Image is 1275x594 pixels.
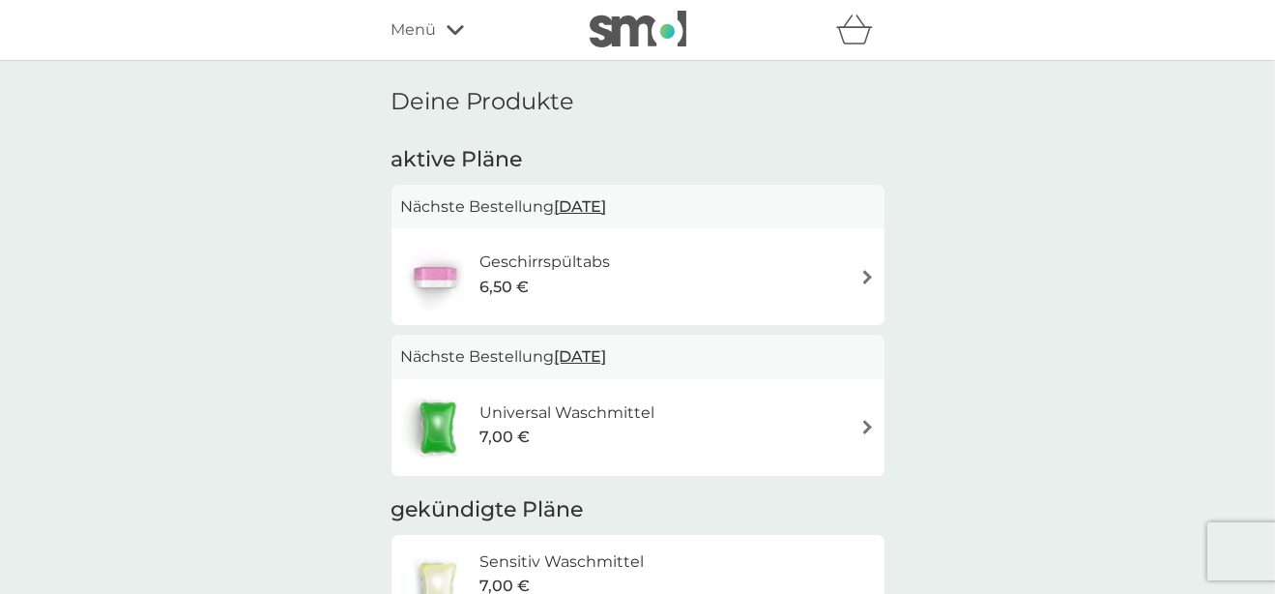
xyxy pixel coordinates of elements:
h6: Sensitiv Waschmittel [479,549,724,575]
h1: Deine Produkte [391,88,884,116]
p: Nächste Bestellung [401,344,875,370]
h6: Universal Waschmittel [479,401,654,426]
span: [DATE] [555,188,607,225]
img: Universal Waschmittel [401,394,475,461]
span: 7,00 € [479,425,530,450]
img: smol [590,11,686,47]
h2: gekündigte Pläne [391,495,884,525]
img: Rechtspfeil [860,420,875,434]
h2: aktive Pläne [391,145,884,175]
img: Rechtspfeil [860,270,875,284]
span: 6,50 € [479,275,529,300]
p: Nächste Bestellung [401,194,875,220]
div: Warenkorb [836,11,884,49]
h6: Geschirrspültabs [479,250,610,275]
img: Geschirrspültabs [401,243,469,311]
span: Menü [391,17,437,43]
span: [DATE] [555,338,607,375]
